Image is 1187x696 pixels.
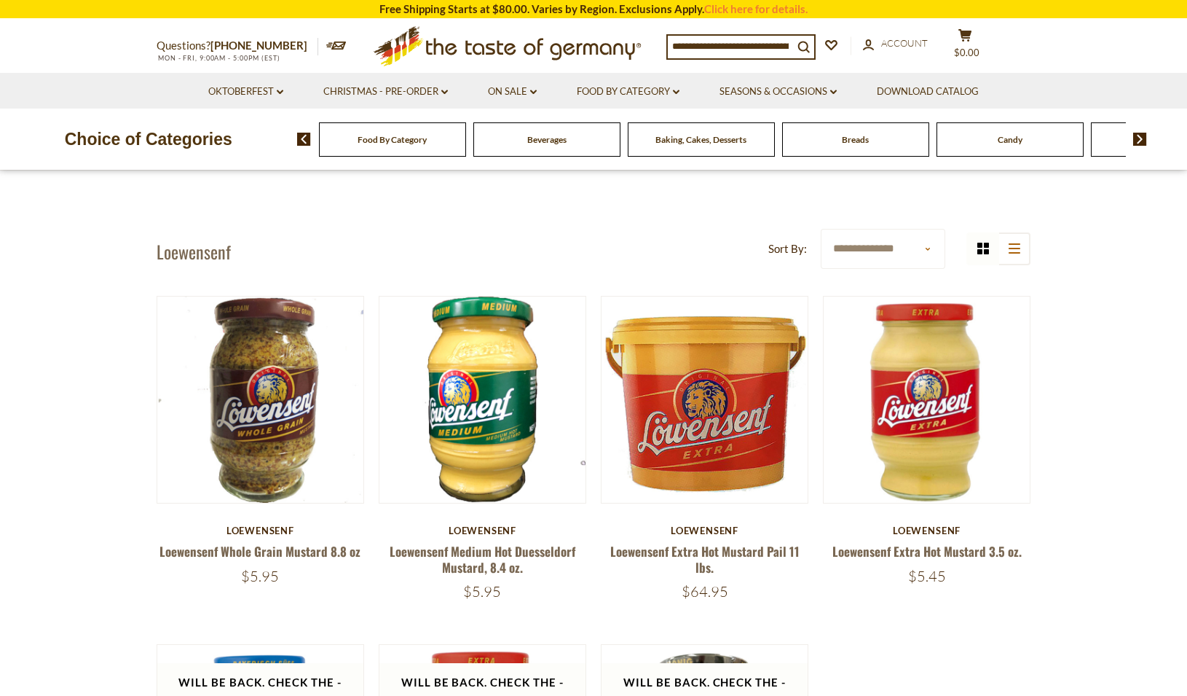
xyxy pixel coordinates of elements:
div: Loewensenf [601,525,808,536]
label: Sort By: [768,240,807,258]
a: Loewensenf Extra Hot Mustard 3.5 oz. [832,542,1022,560]
a: Oktoberfest [208,84,283,100]
div: Loewensenf [823,525,1030,536]
a: On Sale [488,84,537,100]
span: $5.45 [908,567,946,585]
a: Download Catalog [877,84,979,100]
span: $0.00 [954,47,979,58]
span: $5.95 [463,582,501,601]
span: MON - FRI, 9:00AM - 5:00PM (EST) [157,54,280,62]
span: Account [881,37,928,49]
span: $5.95 [241,567,279,585]
a: Beverages [527,134,567,145]
a: Food By Category [358,134,427,145]
img: Loewensenf [157,297,363,503]
img: next arrow [1133,133,1147,146]
a: Loewensenf Extra Hot Mustard Pail 11 lbs. [610,542,800,576]
a: Click here for details. [704,2,808,15]
a: Loewensenf Medium Hot Duesseldorf Mustard, 8.4 oz. [390,542,575,576]
img: Loewensenf [824,297,1030,503]
a: Baking, Cakes, Desserts [655,134,746,145]
a: [PHONE_NUMBER] [210,39,307,52]
img: Loewensenf [602,297,808,503]
a: Loewensenf Whole Grain Mustard 8.8 oz [159,542,360,560]
button: $0.00 [943,28,987,65]
a: Food By Category [577,84,679,100]
a: Seasons & Occasions [719,84,837,100]
h1: Loewensenf [157,241,231,262]
span: $64.95 [682,582,728,601]
div: Loewensenf [157,525,364,536]
a: Breads [842,134,869,145]
div: Loewensenf [379,525,586,536]
a: Candy [998,134,1022,145]
img: previous arrow [297,133,311,146]
a: Christmas - PRE-ORDER [323,84,448,100]
img: Loewensenf [379,297,585,503]
a: Account [863,36,928,52]
p: Questions? [157,36,318,55]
